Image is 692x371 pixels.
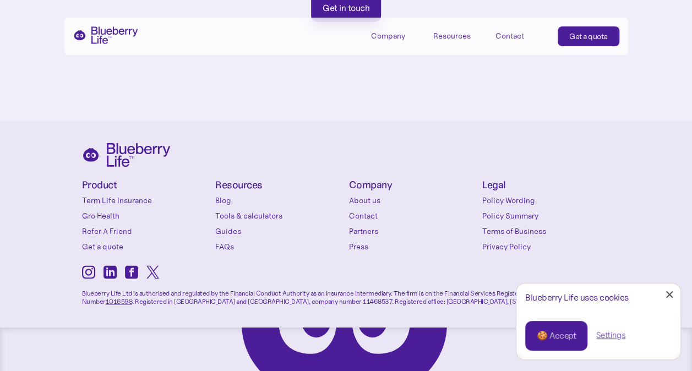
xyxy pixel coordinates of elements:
[215,210,344,221] a: Tools & calculators
[495,26,545,45] a: Contact
[82,226,210,237] a: Refer A Friend
[349,226,477,237] a: Partners
[349,210,477,221] a: Contact
[433,31,471,41] div: Resources
[658,283,680,305] a: Close Cookie Popup
[482,226,611,237] a: Terms of Business
[537,330,576,342] div: 🍪 Accept
[371,26,421,45] div: Company
[215,180,344,190] h4: Resources
[82,180,210,190] h4: Product
[482,195,611,206] a: Policy Wording
[82,210,210,221] a: Gro Health
[495,31,524,41] div: Contact
[433,26,483,45] div: Resources
[349,195,477,206] a: About us
[569,31,608,42] div: Get a quote
[215,241,344,252] a: FAQs
[371,31,405,41] div: Company
[82,195,210,206] a: Term Life Insurance
[482,210,611,221] a: Policy Summary
[73,26,138,44] a: home
[215,226,344,237] a: Guides
[482,180,611,190] h4: Legal
[558,26,619,46] a: Get a quote
[215,195,344,206] a: Blog
[482,241,611,252] a: Privacy Policy
[596,330,625,341] a: Settings
[525,321,587,351] a: 🍪 Accept
[82,241,210,252] a: Get a quote
[323,2,369,13] div: Get in touch
[82,281,611,305] p: Blueberry Life Ltd is authorised and regulated by the Financial Conduct Authority as an Insurance...
[106,297,133,305] a: 1016598
[525,292,672,303] div: Blueberry Life uses cookies
[349,241,477,252] a: Press
[349,180,477,190] h4: Company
